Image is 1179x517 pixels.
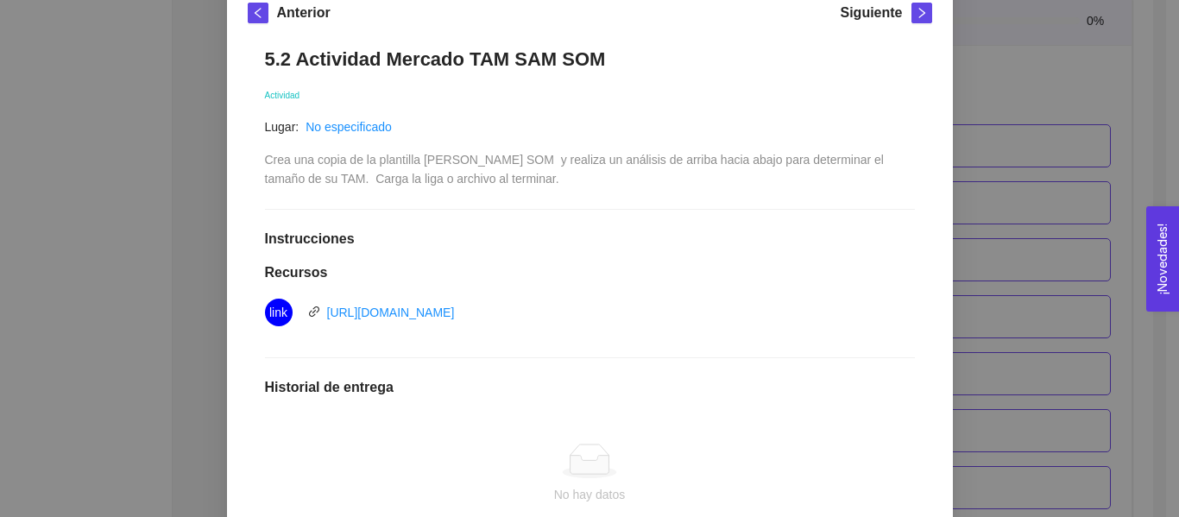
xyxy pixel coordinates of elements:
h1: 5.2 Actividad Mercado TAM SAM SOM [265,47,915,71]
span: Crea una copia de la plantilla [PERSON_NAME] SOM y realiza un análisis de arriba hacia abajo para... [265,153,887,186]
button: left [248,3,268,23]
span: link [269,299,287,326]
article: Lugar: [265,117,299,136]
button: right [911,3,932,23]
span: link [308,306,320,318]
button: Open Feedback Widget [1146,206,1179,312]
h5: Anterior [277,3,331,23]
h5: Siguiente [840,3,902,23]
a: No especificado [306,120,392,134]
h1: Recursos [265,264,915,281]
h1: Historial de entrega [265,379,915,396]
h1: Instrucciones [265,230,915,248]
div: No hay datos [279,485,901,504]
a: [URL][DOMAIN_NAME] [327,306,455,319]
span: right [912,7,931,19]
span: Actividad [265,91,300,100]
span: left [249,7,268,19]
